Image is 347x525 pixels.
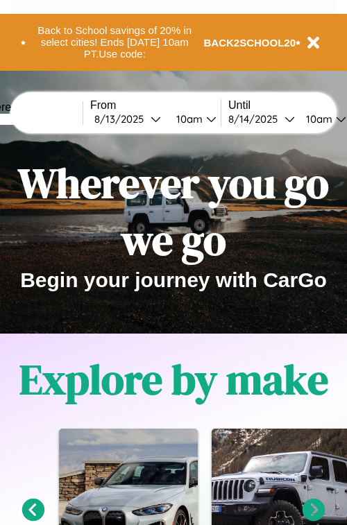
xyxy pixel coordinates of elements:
button: 10am [165,112,221,126]
div: 10am [299,112,336,126]
button: Back to School savings of 20% in select cities! Ends [DATE] 10am PT.Use code: [26,21,204,64]
div: 8 / 14 / 2025 [228,112,285,126]
h1: Explore by make [19,351,328,408]
button: 8/13/2025 [90,112,165,126]
div: 8 / 13 / 2025 [94,112,151,126]
b: BACK2SCHOOL20 [204,37,296,49]
div: 10am [169,112,206,126]
label: From [90,99,221,112]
